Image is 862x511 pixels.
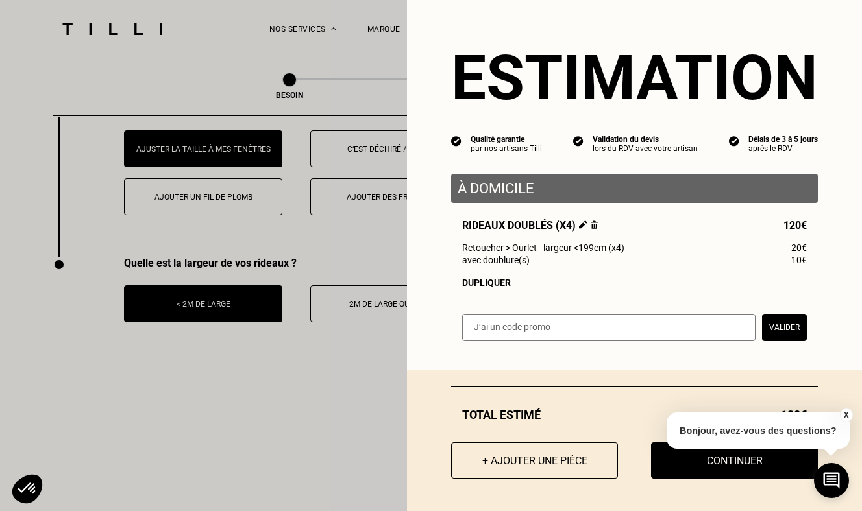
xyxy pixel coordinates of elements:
button: Continuer [651,442,818,479]
div: par nos artisans Tilli [471,144,542,153]
button: + Ajouter une pièce [451,442,618,479]
span: avec doublure(s) [462,255,530,265]
div: après le RDV [748,144,818,153]
div: Dupliquer [462,278,807,288]
span: 120€ [783,219,807,232]
div: Total estimé [451,408,818,422]
div: lors du RDV avec votre artisan [593,144,698,153]
img: Éditer [579,220,587,229]
span: 20€ [791,243,807,253]
img: icon list info [729,135,739,147]
div: Validation du devis [593,135,698,144]
section: Estimation [451,42,818,114]
span: Retoucher > Ourlet - largeur <199cm (x4) [462,243,624,253]
img: icon list info [573,135,584,147]
p: À domicile [458,180,811,196]
span: Rideaux doublés (x4) [462,219,598,232]
div: Délais de 3 à 5 jours [748,135,818,144]
p: Bonjour, avez-vous des questions? [667,412,850,449]
div: Qualité garantie [471,135,542,144]
button: Valider [762,314,807,341]
button: X [839,408,852,422]
span: 10€ [791,255,807,265]
input: J‘ai un code promo [462,314,756,341]
img: Supprimer [591,220,598,229]
img: icon list info [451,135,462,147]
